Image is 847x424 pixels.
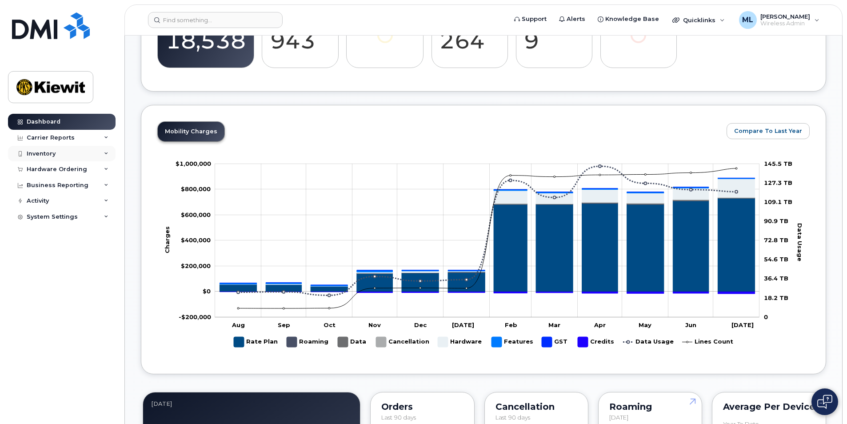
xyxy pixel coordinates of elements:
span: ML [742,15,753,25]
span: [PERSON_NAME] [760,13,810,20]
tspan: Charges [164,226,171,253]
tspan: Mar [548,321,560,328]
tspan: Sep [278,321,290,328]
tspan: Aug [232,321,245,328]
g: $0 [181,211,211,218]
a: Support [508,10,553,28]
g: $0 [179,313,211,320]
a: Alerts [553,10,591,28]
g: $0 [181,262,211,269]
tspan: 72.8 TB [764,236,788,244]
g: Credits [220,292,755,294]
g: Chart [164,160,804,351]
tspan: Nov [368,321,381,328]
g: Credits [578,333,614,351]
div: Orders [381,403,463,410]
tspan: 145.5 TB [764,160,792,167]
span: Compare To Last Year [734,127,802,135]
div: Average per Device [723,403,815,410]
div: Matthew Linderman [733,11,826,29]
g: $0 [181,185,211,192]
tspan: 36.4 TB [764,275,788,282]
tspan: -$200,000 [179,313,211,320]
tspan: [DATE] [731,321,754,328]
img: Open chat [817,395,832,409]
a: Mobility Charges [158,122,224,141]
g: Data [338,333,367,351]
g: Roaming [287,333,329,351]
tspan: 127.3 TB [764,179,792,186]
div: Cancellation [495,403,577,410]
g: Rate Plan [234,333,278,351]
a: Data Conflicts [608,4,668,56]
div: Quicklinks [666,11,731,29]
g: Cancellation [376,333,429,351]
g: Rate Plan [220,198,755,292]
a: Suspended 943 [270,4,330,63]
span: Alerts [567,15,585,24]
span: Knowledge Base [605,15,659,24]
g: GST [542,333,569,351]
tspan: $0 [203,288,211,295]
tspan: 90.9 TB [764,217,788,224]
div: July 2025 [151,400,352,408]
tspan: $1,000,000 [176,160,211,167]
g: Features [491,333,533,351]
div: Roaming [609,403,691,410]
tspan: 0 [764,313,768,320]
span: Last 90 days [495,414,530,421]
g: $0 [181,236,211,244]
span: Support [522,15,547,24]
span: Quicklinks [683,16,715,24]
tspan: Data Usage [796,223,803,261]
g: GST [220,178,755,285]
tspan: Dec [414,321,427,328]
a: Pending Status 9 [524,4,584,63]
tspan: Jun [685,321,696,328]
g: Hardware [438,333,483,351]
input: Find something... [148,12,283,28]
a: Cancel Candidates 264 [439,4,499,63]
tspan: $200,000 [181,262,211,269]
span: [DATE] [609,414,628,421]
tspan: Apr [594,321,606,328]
tspan: $400,000 [181,236,211,244]
button: Compare To Last Year [727,123,810,139]
span: Wireless Admin [760,20,810,27]
g: Legend [234,333,733,351]
a: Active 18,538 [166,4,246,63]
tspan: 109.1 TB [764,198,792,205]
g: $0 [176,160,211,167]
span: Last 90 days [381,414,416,421]
tspan: [DATE] [452,321,474,328]
tspan: $800,000 [181,185,211,192]
tspan: Feb [505,321,517,328]
tspan: 18.2 TB [764,294,788,301]
g: Lines Count [682,333,733,351]
tspan: $600,000 [181,211,211,218]
a: Suspend Candidates [355,4,416,56]
a: Knowledge Base [591,10,665,28]
tspan: Oct [324,321,336,328]
g: Data Usage [623,333,674,351]
tspan: May [639,321,651,328]
tspan: 54.6 TB [764,256,788,263]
